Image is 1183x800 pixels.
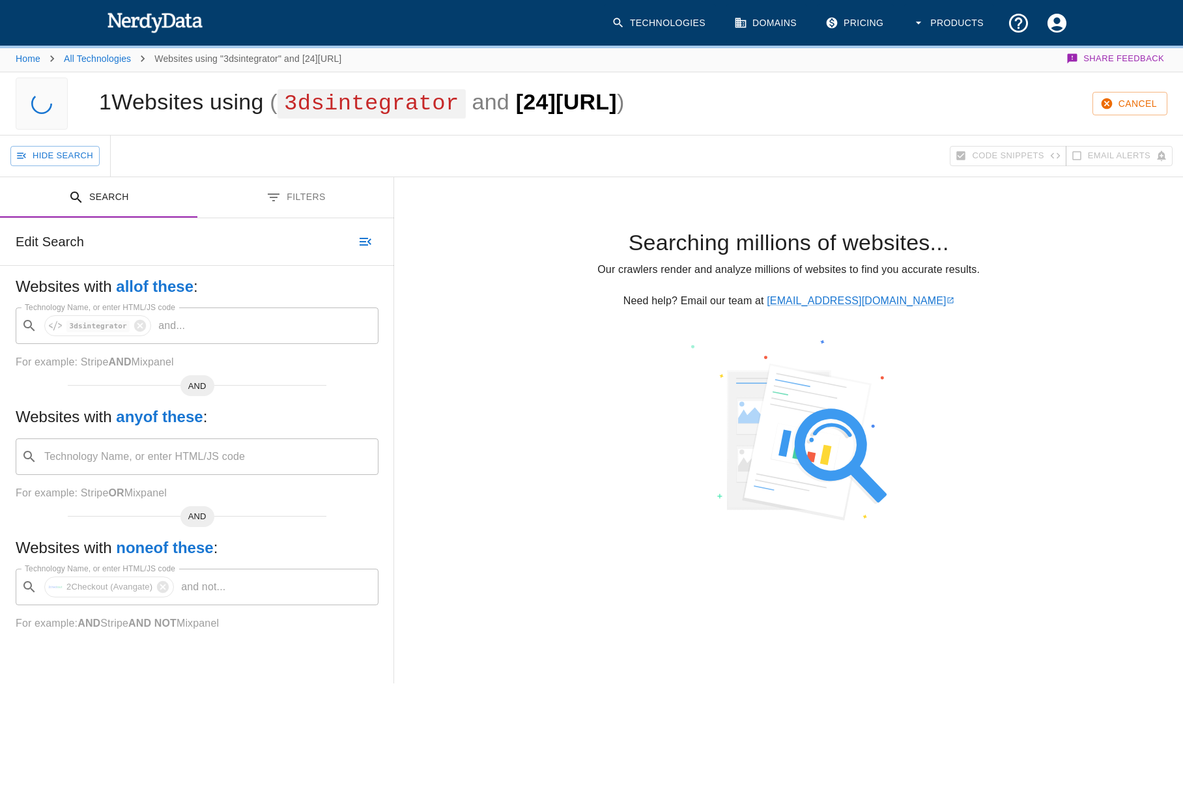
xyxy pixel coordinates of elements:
[16,276,378,297] h5: Websites with :
[25,563,175,574] label: Technology Name, or enter HTML/JS code
[16,407,378,427] h5: Websites with :
[617,89,625,114] span: )
[16,537,378,558] h5: Websites with :
[16,231,84,252] h6: Edit Search
[153,318,190,334] p: and ...
[176,579,231,595] p: and not ...
[16,616,378,631] p: For example: Stripe Mixpanel
[116,408,203,425] b: any of these
[78,618,100,629] b: AND
[197,177,395,218] button: Filters
[154,52,341,65] p: Websites using "3dsintegrator" and [24][URL]
[16,485,378,501] p: For example: Stripe Mixpanel
[466,89,516,114] span: and
[767,295,954,306] a: [EMAIL_ADDRESS][DOMAIN_NAME]
[116,278,193,295] b: all of these
[16,354,378,370] p: For example: Stripe Mixpanel
[1064,46,1167,72] button: Share Feedback
[818,4,894,42] a: Pricing
[128,618,177,629] b: AND NOT
[1038,4,1076,42] button: Account Settings
[415,229,1162,257] h4: Searching millions of websites...
[116,539,213,556] b: none of these
[107,9,203,35] img: NerdyData.com
[270,89,278,114] span: (
[99,89,624,114] h1: 1 Websites using
[180,380,214,393] span: AND
[180,510,214,523] span: AND
[1092,92,1167,116] button: Cancel
[604,4,716,42] a: Technologies
[16,53,40,64] a: Home
[415,262,1162,309] p: Our crawlers render and analyze millions of websites to find you accurate results. Need help? Ema...
[278,89,466,119] span: 3dsintegrator
[108,356,131,367] b: AND
[108,487,124,498] b: OR
[16,46,341,72] nav: breadcrumb
[516,89,617,114] span: [24][URL]
[999,4,1038,42] button: Support and Documentation
[64,53,131,64] a: All Technologies
[726,4,807,42] a: Domains
[10,146,100,166] button: Hide Search
[25,302,175,313] label: Technology Name, or enter HTML/JS code
[904,4,994,42] button: Products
